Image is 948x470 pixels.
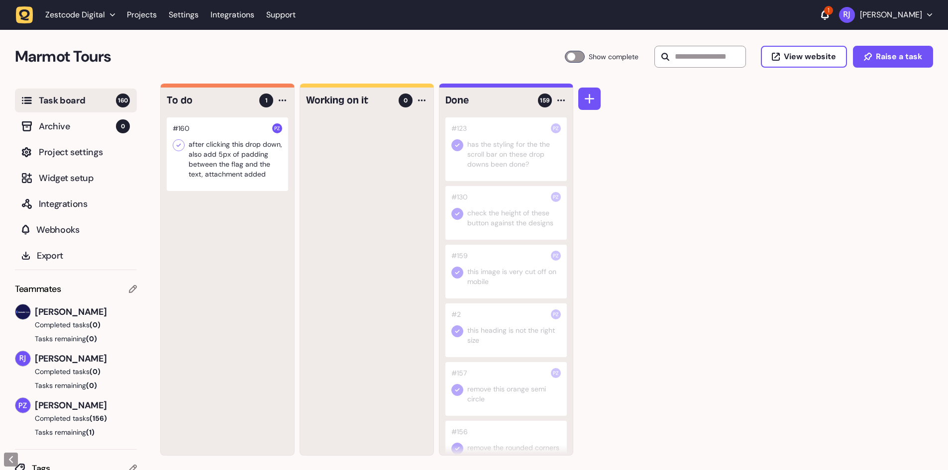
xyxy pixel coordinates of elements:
img: Paris Zisis [551,251,561,261]
span: 0 [116,119,130,133]
span: Teammates [15,282,61,296]
span: [PERSON_NAME] [35,305,137,319]
img: Riki-leigh Jones [839,7,855,23]
span: Widget setup [39,171,130,185]
span: (1) [86,428,95,437]
span: Show complete [589,51,638,63]
button: Completed tasks(0) [15,320,129,330]
button: Raise a task [853,46,933,68]
span: [PERSON_NAME] [35,398,137,412]
button: Export [15,244,137,268]
button: View website [761,46,847,68]
span: Integrations [39,197,130,211]
button: [PERSON_NAME] [839,7,932,23]
span: View website [784,53,836,61]
img: Riki-leigh Jones [15,351,30,366]
a: Integrations [211,6,254,24]
span: Raise a task [876,53,922,61]
span: (0) [90,367,101,376]
a: Settings [169,6,199,24]
a: Support [266,10,296,20]
button: Webhooks [15,218,137,242]
img: Paris Zisis [551,368,561,378]
span: Webhooks [36,223,130,237]
button: Completed tasks(156) [15,413,129,423]
button: Tasks remaining(0) [15,334,137,344]
button: Archive0 [15,114,137,138]
button: Tasks remaining(0) [15,380,137,390]
span: [PERSON_NAME] [35,352,137,366]
span: 159 [540,96,550,105]
span: 160 [116,94,130,107]
h4: Working on it [306,94,392,107]
h4: To do [167,94,252,107]
div: 1 [824,6,833,15]
span: 0 [404,96,408,105]
img: Paris Zisis [551,123,561,133]
img: Paris Zisis [551,309,561,319]
span: 1 [265,96,268,105]
button: Widget setup [15,166,137,190]
span: Archive [39,119,116,133]
span: (0) [86,334,97,343]
span: Project settings [39,145,130,159]
img: Harry Robinson [15,304,30,319]
p: [PERSON_NAME] [860,10,922,20]
span: Zestcode Digital [45,10,105,20]
button: Integrations [15,192,137,216]
span: Task board [39,94,116,107]
span: (156) [90,414,107,423]
button: Completed tasks(0) [15,367,129,376]
span: (0) [90,320,101,329]
span: (0) [86,381,97,390]
button: Task board160 [15,89,137,112]
button: Project settings [15,140,137,164]
img: Paris Zisis [272,123,282,133]
h2: Marmot Tours [15,45,565,69]
img: Paris Zisis [551,192,561,202]
a: Projects [127,6,157,24]
button: Zestcode Digital [16,6,121,24]
img: Paris Zisis [15,398,30,413]
h4: Done [445,94,531,107]
button: Tasks remaining(1) [15,427,137,437]
span: Export [37,249,130,263]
